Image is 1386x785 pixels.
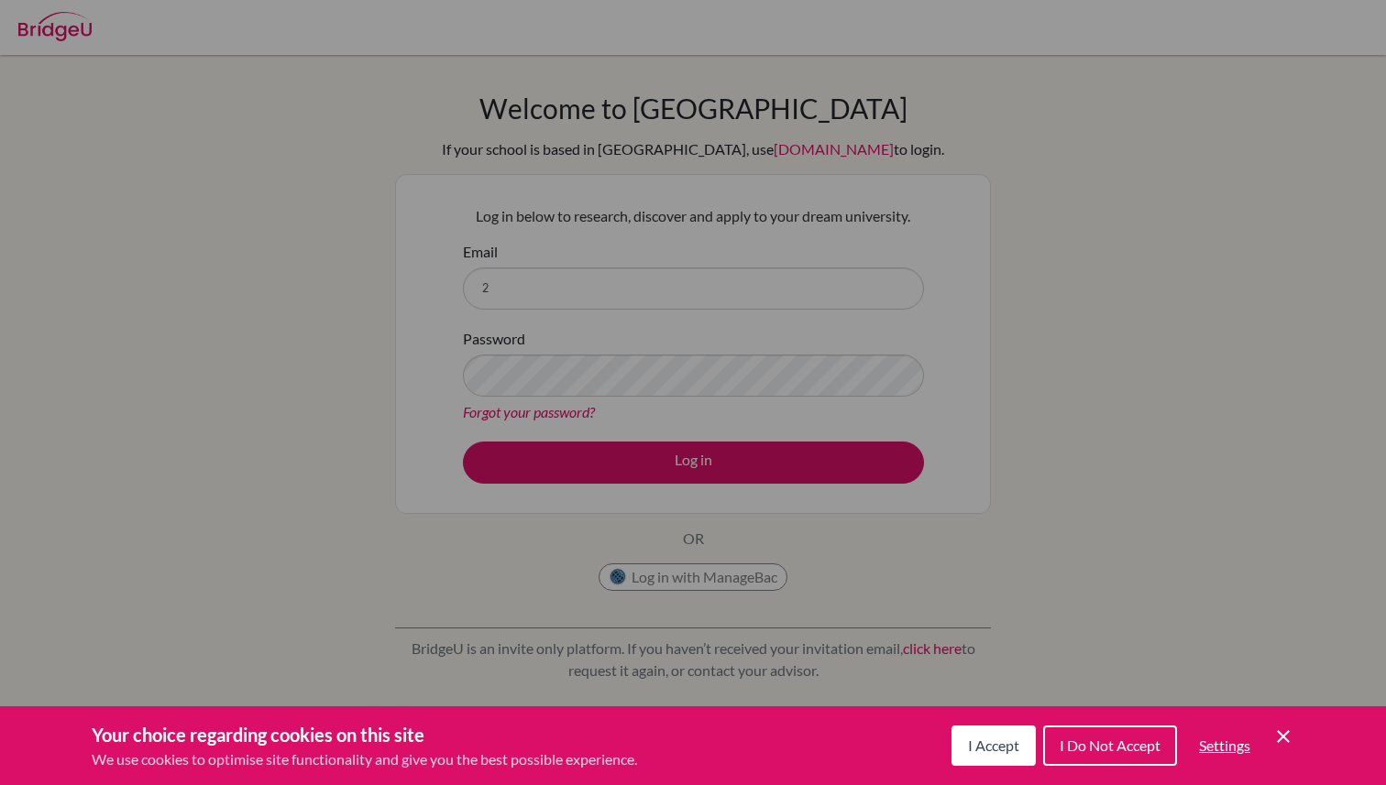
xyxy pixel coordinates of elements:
[92,748,637,770] p: We use cookies to optimise site functionality and give you the best possible experience.
[968,736,1019,754] span: I Accept
[1199,736,1250,754] span: Settings
[1272,725,1294,747] button: Save and close
[1060,736,1160,754] span: I Do Not Accept
[951,725,1036,766] button: I Accept
[92,721,637,748] h3: Your choice regarding cookies on this site
[1184,727,1265,764] button: Settings
[1043,725,1177,766] button: I Do Not Accept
